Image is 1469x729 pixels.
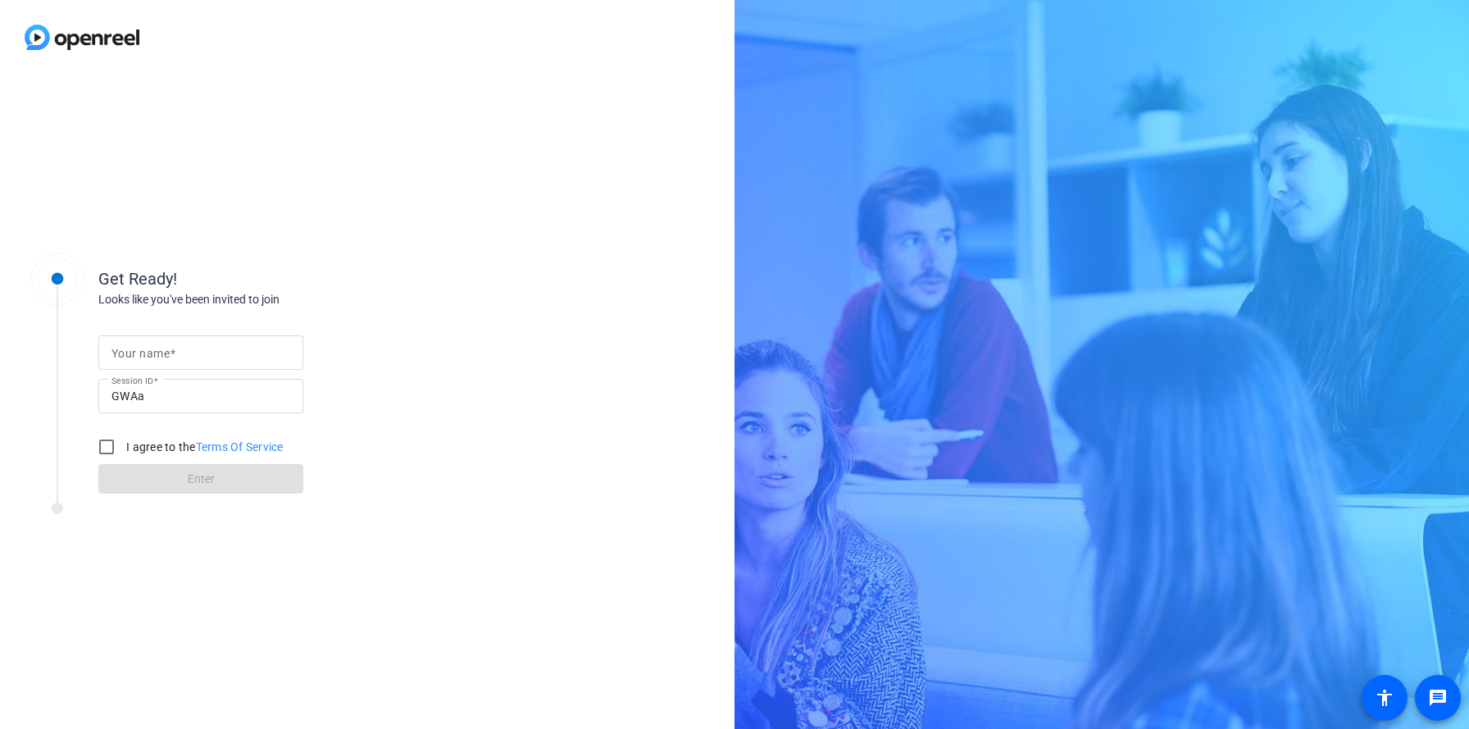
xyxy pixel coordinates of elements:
[98,291,426,308] div: Looks like you've been invited to join
[196,440,284,453] a: Terms Of Service
[1375,688,1394,708] mat-icon: accessibility
[98,267,426,291] div: Get Ready!
[1428,688,1448,708] mat-icon: message
[123,439,284,455] label: I agree to the
[111,376,153,385] mat-label: Session ID
[111,347,170,360] mat-label: Your name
